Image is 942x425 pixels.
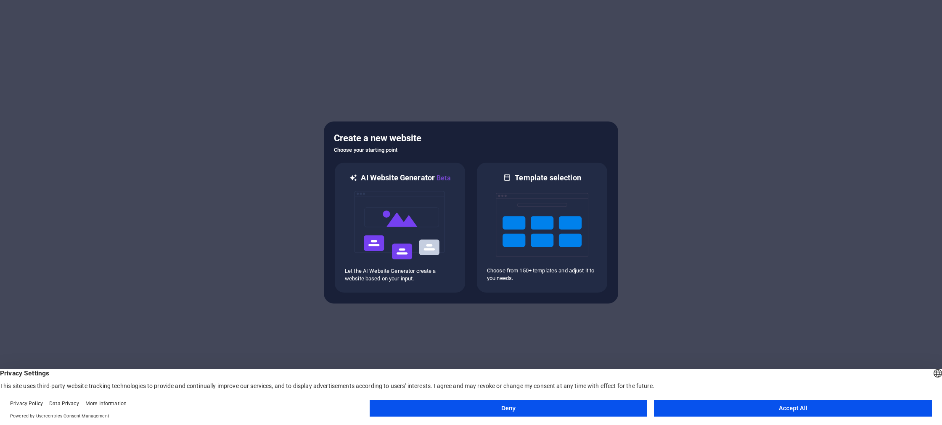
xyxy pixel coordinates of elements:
h6: AI Website Generator [361,173,450,183]
img: ai [354,183,446,267]
div: AI Website GeneratorBetaaiLet the AI Website Generator create a website based on your input. [334,162,466,293]
span: Beta [435,174,451,182]
h6: Choose your starting point [334,145,608,155]
h6: Template selection [515,173,581,183]
p: Let the AI Website Generator create a website based on your input. [345,267,455,282]
p: Choose from 150+ templates and adjust it to you needs. [487,267,597,282]
div: Template selectionChoose from 150+ templates and adjust it to you needs. [476,162,608,293]
h5: Create a new website [334,132,608,145]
